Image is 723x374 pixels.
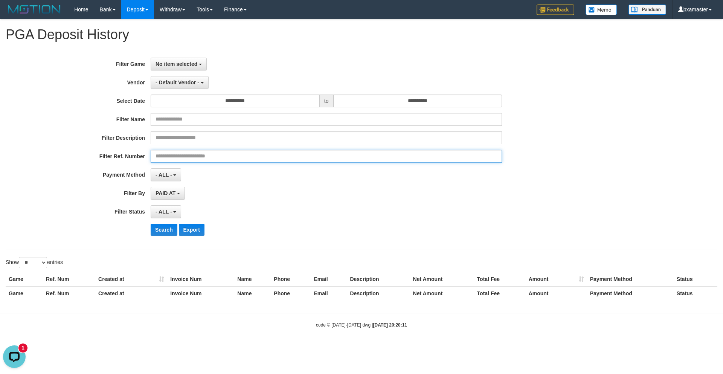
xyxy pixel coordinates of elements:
span: No item selected [156,61,197,67]
th: Created at [95,272,167,286]
th: Status [674,286,717,300]
img: Feedback.jpg [537,5,574,15]
th: Invoice Num [167,272,234,286]
th: Payment Method [587,286,674,300]
button: - ALL - [151,205,181,218]
th: Status [674,272,717,286]
img: panduan.png [628,5,666,15]
th: Net Amount [410,286,474,300]
th: Phone [271,272,311,286]
small: code © [DATE]-[DATE] dwg | [316,322,407,328]
button: Search [151,224,177,236]
div: New messages notification [18,1,27,10]
th: Net Amount [410,272,474,286]
button: Open LiveChat chat widget [3,3,26,26]
th: Name [234,272,271,286]
img: MOTION_logo.png [6,4,63,15]
span: - ALL - [156,172,172,178]
span: PAID AT [156,190,175,196]
th: Description [347,272,410,286]
th: Name [234,286,271,300]
th: Game [6,286,43,300]
label: Show entries [6,257,63,268]
th: Ref. Num [43,286,95,300]
button: No item selected [151,58,207,70]
th: Ref. Num [43,272,95,286]
th: Payment Method [587,272,674,286]
button: - ALL - [151,168,181,181]
th: Total Fee [474,286,526,300]
th: Invoice Num [167,286,234,300]
th: Amount [526,272,587,286]
span: to [319,95,334,107]
th: Description [347,286,410,300]
th: Created at [95,286,167,300]
select: Showentries [19,257,47,268]
button: - Default Vendor - [151,76,209,89]
span: - ALL - [156,209,172,215]
img: Button%20Memo.svg [586,5,617,15]
button: PAID AT [151,187,185,200]
h1: PGA Deposit History [6,27,717,42]
th: Email [311,272,347,286]
strong: [DATE] 20:20:11 [373,322,407,328]
th: Phone [271,286,311,300]
th: Email [311,286,347,300]
th: Game [6,272,43,286]
span: - Default Vendor - [156,79,199,85]
th: Amount [526,286,587,300]
th: Total Fee [474,272,526,286]
button: Export [179,224,204,236]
